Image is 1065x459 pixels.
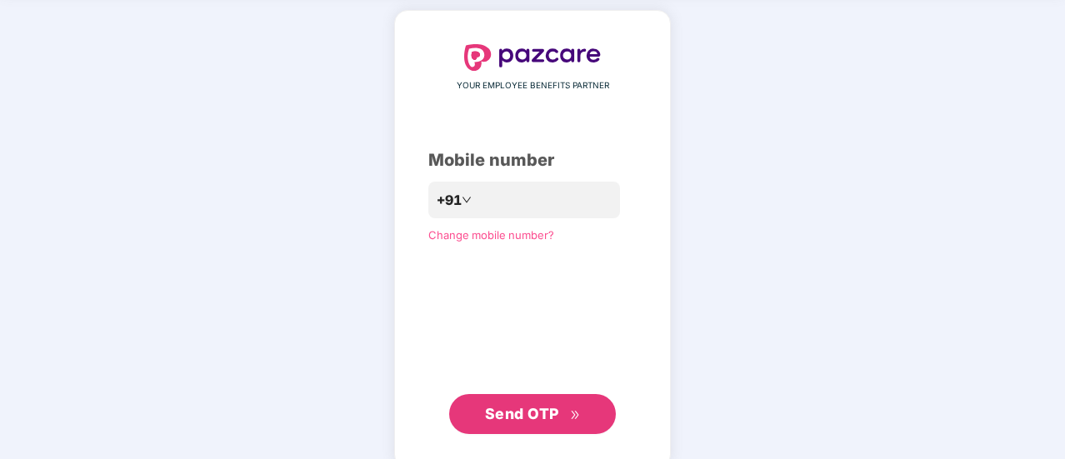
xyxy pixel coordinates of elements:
span: double-right [570,410,581,421]
div: Mobile number [428,147,637,173]
img: logo [464,44,601,71]
span: YOUR EMPLOYEE BENEFITS PARTNER [457,79,609,92]
span: +91 [437,190,462,211]
button: Send OTPdouble-right [449,394,616,434]
span: Send OTP [485,405,559,422]
a: Change mobile number? [428,228,554,242]
span: down [462,195,472,205]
